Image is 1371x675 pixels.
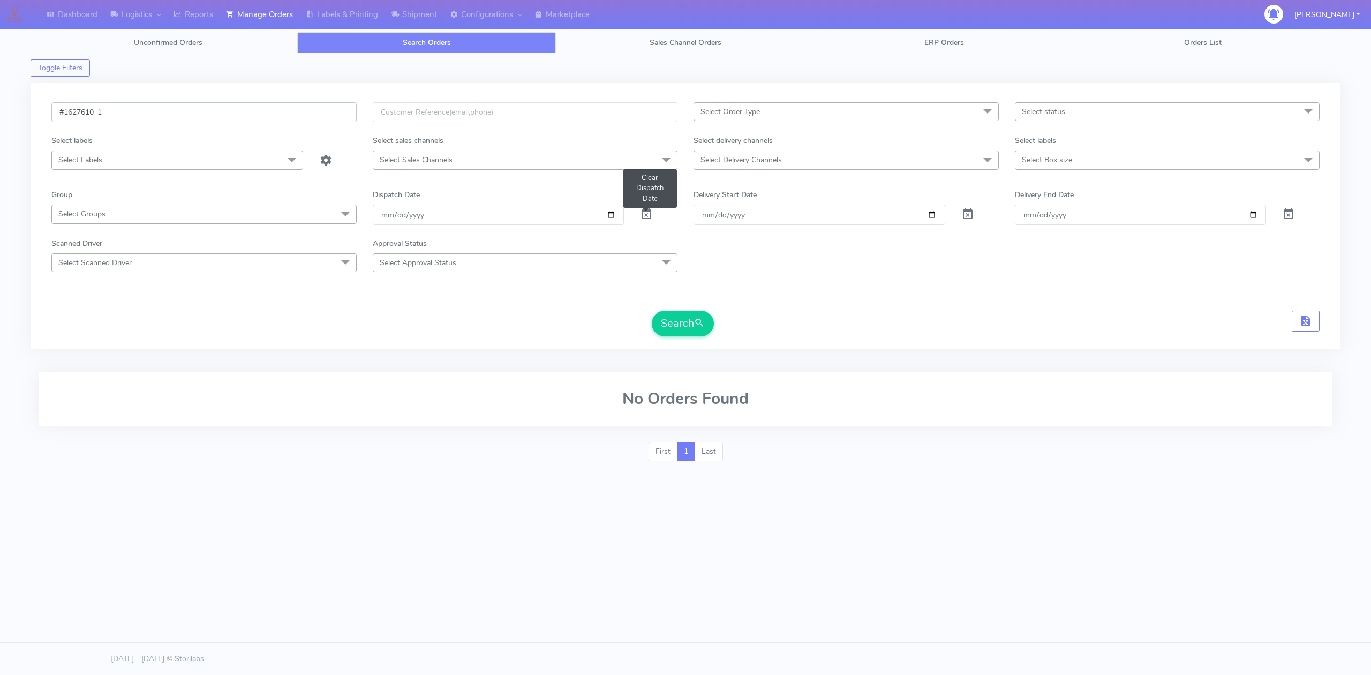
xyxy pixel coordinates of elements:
[51,102,357,122] input: Order Id
[51,238,102,249] label: Scanned Driver
[39,32,1332,53] ul: Tabs
[51,135,93,146] label: Select labels
[51,189,72,200] label: Group
[51,390,1320,408] h2: No Orders Found
[58,155,102,165] span: Select Labels
[373,189,420,200] label: Dispatch Date
[652,311,714,336] button: Search
[373,135,443,146] label: Select sales channels
[1184,37,1222,48] span: Orders List
[373,102,678,122] input: Customer Reference(email,phone)
[650,37,721,48] span: Sales Channel Orders
[380,258,456,268] span: Select Approval Status
[373,238,427,249] label: Approval Status
[1286,4,1368,26] button: [PERSON_NAME]
[58,209,106,219] span: Select Groups
[1015,189,1074,200] label: Delivery End Date
[1022,155,1072,165] span: Select Box size
[677,442,695,461] a: 1
[700,107,760,117] span: Select Order Type
[134,37,202,48] span: Unconfirmed Orders
[924,37,964,48] span: ERP Orders
[58,258,132,268] span: Select Scanned Driver
[694,189,757,200] label: Delivery Start Date
[1022,107,1065,117] span: Select status
[694,135,773,146] label: Select delivery channels
[380,155,453,165] span: Select Sales Channels
[1015,135,1056,146] label: Select labels
[700,155,782,165] span: Select Delivery Channels
[31,59,90,77] button: Toggle Filters
[403,37,451,48] span: Search Orders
